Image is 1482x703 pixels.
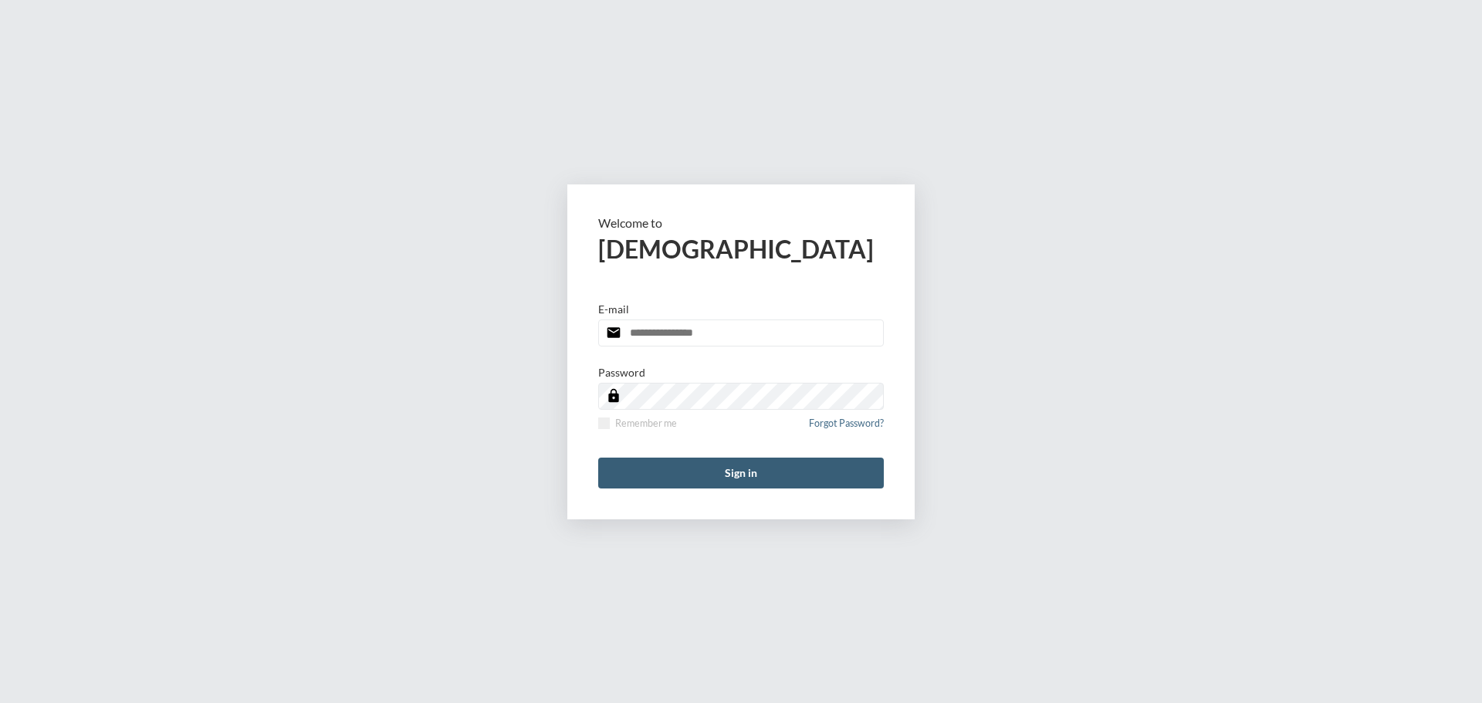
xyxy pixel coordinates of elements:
[598,302,629,316] p: E-mail
[598,366,645,379] p: Password
[598,215,884,230] p: Welcome to
[598,417,677,429] label: Remember me
[598,234,884,264] h2: [DEMOGRAPHIC_DATA]
[598,458,884,488] button: Sign in
[809,417,884,438] a: Forgot Password?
